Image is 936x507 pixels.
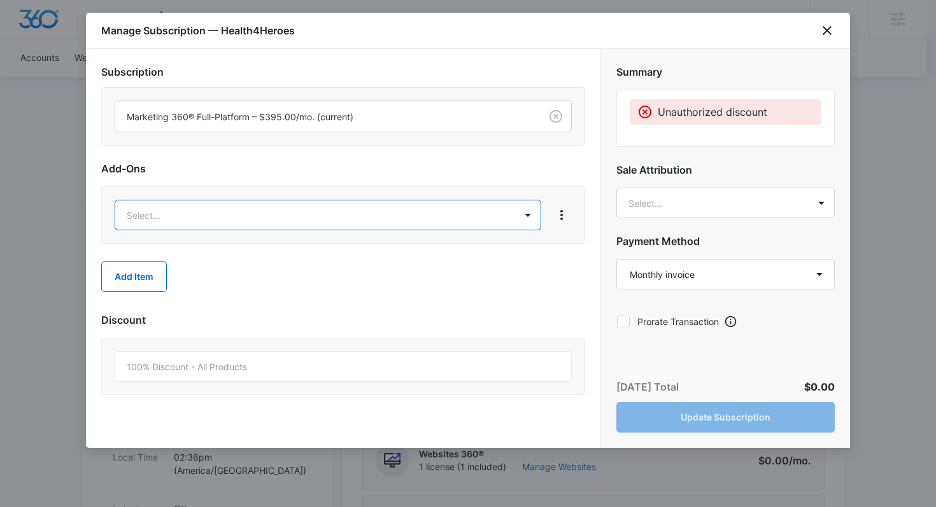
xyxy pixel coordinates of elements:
button: Add Item [101,261,167,292]
div: Domain Overview [48,75,114,83]
h2: Payment Method [616,233,835,249]
span: $0.00 [804,380,835,393]
h1: Manage Subscription — Health4Heroes [101,23,295,38]
button: View More [551,205,572,225]
img: tab_keywords_by_traffic_grey.svg [127,74,137,84]
div: v 4.0.25 [36,20,62,31]
h2: Sale Attribution [616,162,835,177]
h2: Add-Ons [101,161,585,176]
p: [DATE] Total [616,379,679,394]
div: Domain: [DOMAIN_NAME] [33,33,140,43]
img: website_grey.svg [20,33,31,43]
h2: Subscription [101,64,585,80]
input: Subscription [127,110,129,123]
p: Unauthorized discount [658,104,767,120]
h2: Discount [101,312,585,328]
img: tab_domain_overview_orange.svg [34,74,45,84]
img: logo_orange.svg [20,20,31,31]
div: Keywords by Traffic [141,75,215,83]
button: close [819,23,835,38]
label: Prorate Transaction [616,315,719,328]
button: Clear [546,106,566,127]
h2: Summary [616,64,835,80]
